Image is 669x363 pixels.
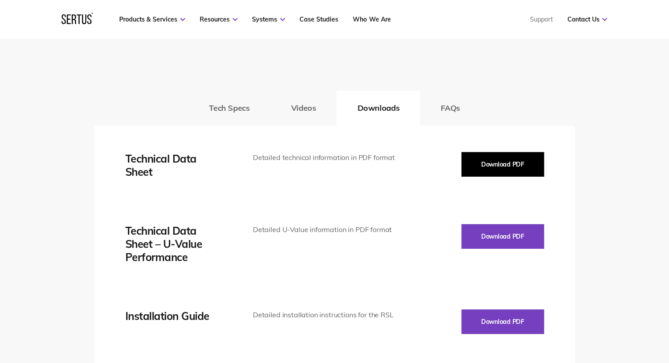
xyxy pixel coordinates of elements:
div: Detailed U-Value information in PDF format [253,224,398,236]
button: Download PDF [461,224,544,249]
a: Systems [252,15,285,23]
button: Videos [271,91,337,126]
div: Detailed technical information in PDF format [253,152,398,163]
a: Products & Services [119,15,185,23]
div: Technical Data Sheet – U-Value Performance [125,224,227,264]
button: Download PDF [461,309,544,334]
a: Contact Us [567,15,607,23]
a: Case Studies [300,15,338,23]
button: Tech Specs [188,91,270,126]
div: Technical Data Sheet [125,152,227,178]
button: Download PDF [461,152,544,177]
a: Resources [200,15,238,23]
iframe: Chat Widget [511,261,669,363]
a: Support [530,15,552,23]
div: Detailed installation instructions for the RSL [253,309,398,321]
a: Who We Are [353,15,391,23]
button: FAQs [420,91,481,126]
div: Installation Guide [125,309,227,323]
